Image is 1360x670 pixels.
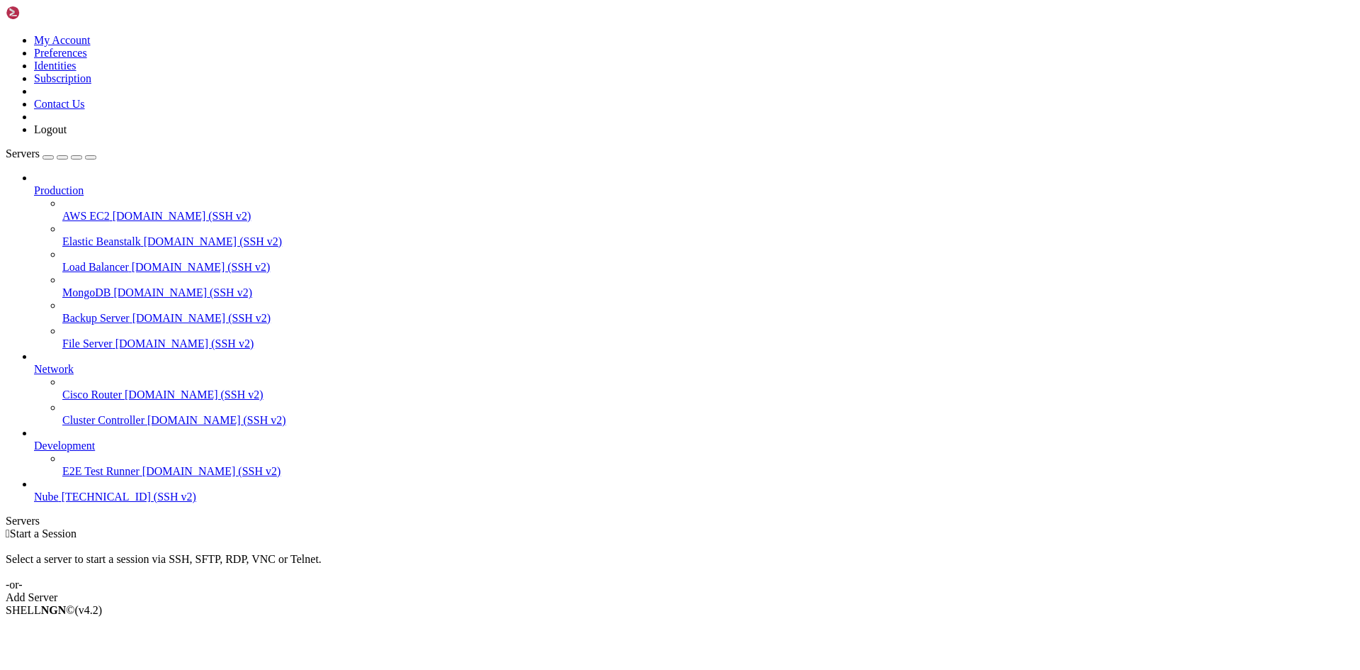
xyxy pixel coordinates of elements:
a: MongoDB [DOMAIN_NAME] (SSH v2) [62,286,1354,299]
a: File Server [DOMAIN_NAME] (SSH v2) [62,337,1354,350]
span: [DOMAIN_NAME] (SSH v2) [125,389,263,401]
span: Cisco Router [62,389,122,401]
a: Identities [34,60,76,72]
li: Cluster Controller [DOMAIN_NAME] (SSH v2) [62,401,1354,427]
span: Production [34,184,84,196]
a: Subscription [34,72,91,84]
span: E2E Test Runner [62,465,140,477]
li: Development [34,427,1354,478]
li: Nube [TECHNICAL_ID] (SSH v2) [34,478,1354,503]
div: Add Server [6,591,1354,604]
a: Preferences [34,47,87,59]
a: Development [34,440,1354,452]
a: Elastic Beanstalk [DOMAIN_NAME] (SSH v2) [62,235,1354,248]
span: [TECHNICAL_ID] (SSH v2) [62,491,196,503]
li: Load Balancer [DOMAIN_NAME] (SSH v2) [62,248,1354,274]
span: File Server [62,337,113,350]
span: [DOMAIN_NAME] (SSH v2) [132,261,271,273]
li: Network [34,350,1354,427]
li: Cisco Router [DOMAIN_NAME] (SSH v2) [62,376,1354,401]
span: Cluster Controller [62,414,144,426]
span: Backup Server [62,312,130,324]
a: Production [34,184,1354,197]
b: NGN [41,604,67,616]
span: [DOMAIN_NAME] (SSH v2) [132,312,271,324]
a: Cisco Router [DOMAIN_NAME] (SSH v2) [62,389,1354,401]
a: Load Balancer [DOMAIN_NAME] (SSH v2) [62,261,1354,274]
span: SHELL © [6,604,102,616]
a: Contact Us [34,98,85,110]
span:  [6,527,10,540]
span: [DOMAIN_NAME] (SSH v2) [144,235,283,247]
span: Load Balancer [62,261,129,273]
span: [DOMAIN_NAME] (SSH v2) [115,337,254,350]
a: Network [34,363,1354,376]
span: [DOMAIN_NAME] (SSH v2) [142,465,281,477]
span: 4.2.0 [75,604,103,616]
span: [DOMAIN_NAME] (SSH v2) [147,414,286,426]
a: My Account [34,34,91,46]
span: Network [34,363,74,375]
span: AWS EC2 [62,210,110,222]
li: Elastic Beanstalk [DOMAIN_NAME] (SSH v2) [62,223,1354,248]
a: E2E Test Runner [DOMAIN_NAME] (SSH v2) [62,465,1354,478]
li: File Server [DOMAIN_NAME] (SSH v2) [62,325,1354,350]
span: Servers [6,147,40,160]
li: AWS EC2 [DOMAIN_NAME] (SSH v2) [62,197,1354,223]
a: Logout [34,123,67,135]
li: Backup Server [DOMAIN_NAME] (SSH v2) [62,299,1354,325]
a: AWS EC2 [DOMAIN_NAME] (SSH v2) [62,210,1354,223]
span: MongoDB [62,286,110,298]
li: MongoDB [DOMAIN_NAME] (SSH v2) [62,274,1354,299]
span: Nube [34,491,59,503]
a: Servers [6,147,96,160]
li: E2E Test Runner [DOMAIN_NAME] (SSH v2) [62,452,1354,478]
span: Elastic Beanstalk [62,235,141,247]
div: Select a server to start a session via SSH, SFTP, RDP, VNC or Telnet. -or- [6,540,1354,591]
div: Servers [6,515,1354,527]
a: Backup Server [DOMAIN_NAME] (SSH v2) [62,312,1354,325]
span: Start a Session [10,527,76,540]
a: Cluster Controller [DOMAIN_NAME] (SSH v2) [62,414,1354,427]
li: Production [34,172,1354,350]
span: [DOMAIN_NAME] (SSH v2) [113,210,251,222]
img: Shellngn [6,6,87,20]
span: [DOMAIN_NAME] (SSH v2) [113,286,252,298]
a: Nube [TECHNICAL_ID] (SSH v2) [34,491,1354,503]
span: Development [34,440,95,452]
